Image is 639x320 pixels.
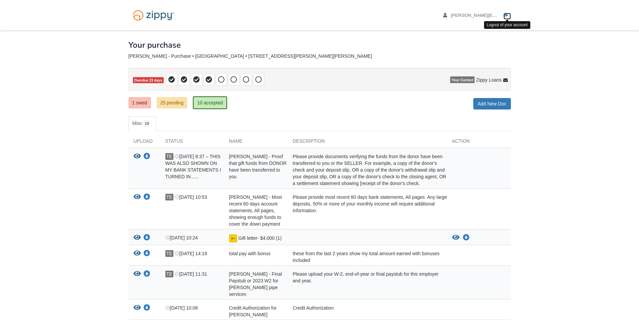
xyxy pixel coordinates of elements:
[165,153,173,160] span: TE
[288,138,447,148] div: Description
[165,250,173,257] span: TE
[174,251,207,256] span: [DATE] 14:19
[450,77,475,83] span: Your Contact
[447,138,511,148] div: Action
[165,305,198,311] span: [DATE] 10:08
[128,41,181,49] h1: Your purchase
[476,77,501,83] span: Zippy Loans
[144,235,150,241] a: Download Gift letter- $4,000 (1)
[174,194,207,200] span: [DATE] 10:53
[128,7,178,24] img: Logo
[165,154,221,179] span: [DATE] 8:37 – THIS WAS ALSO SHOWN ON MY BANK STATEMENTS I TURNED IN .....
[288,250,447,264] div: these from the last 2 years show my total amount earned with bonuses included
[451,13,602,18] span: tammy.vestal@yahoo.com
[229,234,237,242] img: Document accepted
[224,138,288,148] div: Name
[134,153,141,160] button: View Tammy - Proof that gift funds from DONOR have been transferred to you
[157,97,187,108] a: 25 pending
[229,194,282,227] span: [PERSON_NAME] - Most recent 60 days account statements, All pages, showing enough funds to cover ...
[160,138,224,148] div: Status
[484,21,530,29] div: Logout of your account
[174,271,207,277] span: [DATE] 11:31
[288,305,447,318] div: Credit Authorization
[473,98,511,109] a: Add New Doc
[144,195,150,200] a: Download TAMMY ELLIS - Most recent 60 days account statements, All pages, showing enough funds to...
[238,235,281,241] span: Gift letter- $4,000 (1)
[128,97,151,108] a: 1 owed
[165,194,173,200] span: TE
[134,305,141,312] button: View Credit Authorization for TAMMY ELLIS
[229,154,287,179] span: [PERSON_NAME] - Proof that gift funds from DONOR have been transferred to you
[134,234,141,241] button: View Gift letter- $4,000 (1)
[133,77,164,84] span: Overdue 23 days
[142,120,152,127] span: 10
[134,271,141,278] button: View TAMMY ELLIS - Final Paystub or 2023 W2 for Stauffer pipe services
[229,271,282,297] span: [PERSON_NAME] - Final Paystub or 2023 W2 for [PERSON_NAME] pipe services
[144,272,150,277] a: Download TAMMY ELLIS - Final Paystub or 2023 W2 for Stauffer pipe services
[443,13,602,19] a: edit profile
[128,138,160,148] div: Upload
[144,306,150,311] a: Download Credit Authorization for TAMMY ELLIS
[128,116,156,131] a: Misc
[288,153,447,187] div: Please provide documents verifying the funds from the donor have been transferred to you or the S...
[128,53,511,59] div: [PERSON_NAME] - Purchase • [GEOGRAPHIC_DATA] • [STREET_ADDRESS][PERSON_NAME][PERSON_NAME]
[288,271,447,298] div: Please upload your W-2, end-of-year or final paystub for this employer and year.
[463,235,470,240] a: Download Gift letter- $4,000 (1)
[165,271,173,277] span: TE
[229,305,277,317] span: Credit Authorization for [PERSON_NAME]
[144,251,150,257] a: Download total pay with bonus
[165,235,198,240] span: [DATE] 10:24
[288,194,447,227] div: Please provide most recent 60 days bank statements, All pages. Any large deposits, 50% or more of...
[134,250,141,257] button: View total pay with bonus
[503,13,511,19] a: Log out
[134,194,141,201] button: View TAMMY ELLIS - Most recent 60 days account statements, All pages, showing enough funds to cov...
[193,96,227,109] a: 10 accepted
[452,234,460,241] button: View Gift letter- $4,000 (1)
[229,251,271,256] span: total pay with bonus
[144,154,150,159] a: Download Tammy - Proof that gift funds from DONOR have been transferred to you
